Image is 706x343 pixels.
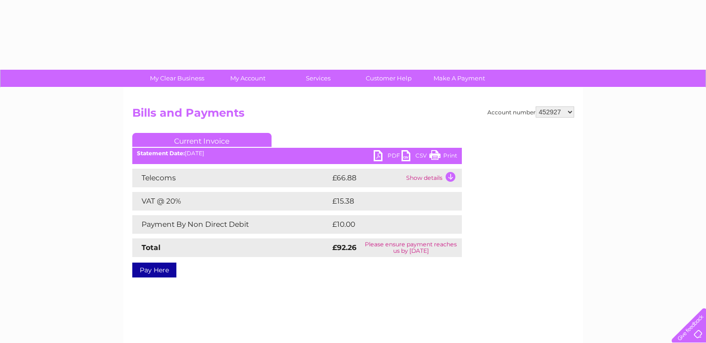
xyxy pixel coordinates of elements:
td: VAT @ 20% [132,192,330,211]
a: Current Invoice [132,133,272,147]
strong: Total [142,243,161,252]
a: CSV [402,150,429,164]
td: Please ensure payment reaches us by [DATE] [360,238,462,257]
a: Print [429,150,457,164]
div: [DATE] [132,150,462,157]
a: Customer Help [350,70,427,87]
td: £66.88 [330,169,404,187]
a: Make A Payment [421,70,498,87]
a: Pay Here [132,263,176,277]
a: PDF [374,150,402,164]
td: Payment By Non Direct Debit [132,215,330,234]
td: Telecoms [132,169,330,187]
td: £15.38 [330,192,442,211]
td: Show details [404,169,462,187]
h2: Bills and Payments [132,106,574,124]
a: Services [280,70,356,87]
a: My Account [209,70,286,87]
a: My Clear Business [139,70,215,87]
div: Account number [487,106,574,118]
strong: £92.26 [332,243,356,252]
b: Statement Date: [137,150,185,157]
td: £10.00 [330,215,443,234]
